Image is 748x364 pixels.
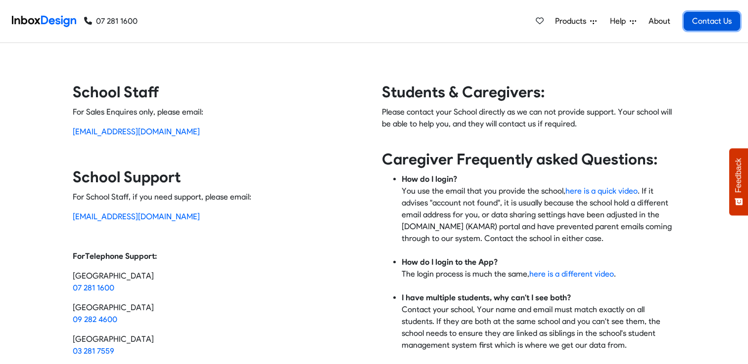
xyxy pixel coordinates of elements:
a: 07 281 1600 [84,15,138,27]
span: Help [610,15,630,27]
a: 07 281 1600 [73,283,114,292]
a: [EMAIL_ADDRESS][DOMAIN_NAME] [73,212,200,221]
strong: School Staff [73,83,159,101]
strong: For [73,251,85,261]
a: Contact Us [684,12,740,31]
a: [EMAIL_ADDRESS][DOMAIN_NAME] [73,127,200,136]
strong: I have multiple students, why can't I see both? [402,293,571,302]
a: here is a quick video [565,186,638,196]
li: You use the email that you provide the school, . If it advises "account not found", it is usually... [402,173,675,256]
li: Contact your school, Your name and email must match exactly on all students. If they are both at ... [402,292,675,363]
a: Help [606,11,640,31]
a: here is a different video [529,269,614,279]
a: About [646,11,673,31]
p: For Sales Enquires only, please email: [73,106,366,118]
a: 09 282 4600 [73,315,117,324]
strong: Telephone Support: [85,251,157,261]
a: Products [551,11,601,31]
p: [GEOGRAPHIC_DATA] [73,333,366,357]
strong: How do I login to the App? [402,257,498,267]
a: 03 281 7559 [73,346,114,356]
p: [GEOGRAPHIC_DATA] [73,302,366,325]
strong: School Support [73,168,181,186]
p: Please contact your School directly as we can not provide support. Your school will be able to he... [382,106,675,142]
p: For School Staff, if you need support, please email: [73,191,366,203]
strong: Students & Caregivers: [382,83,545,101]
p: [GEOGRAPHIC_DATA] [73,270,366,294]
strong: How do I login? [402,174,457,184]
button: Feedback - Show survey [729,148,748,215]
li: The login process is much the same, . [402,256,675,292]
strong: Caregiver Frequently asked Questions: [382,150,657,168]
span: Products [555,15,590,27]
span: Feedback [734,158,743,193]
